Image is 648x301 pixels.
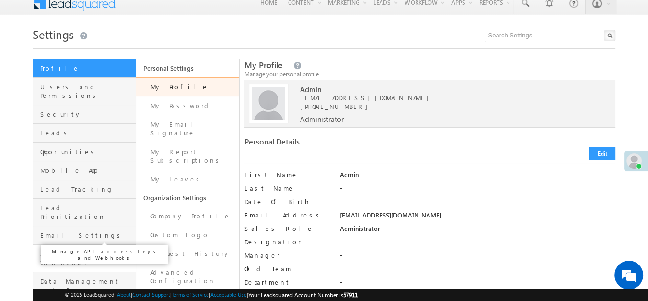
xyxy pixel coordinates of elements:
[33,124,136,143] a: Leads
[339,238,615,251] div: -
[244,265,330,273] label: Old Team
[33,180,136,199] a: Lead Tracking
[65,290,358,300] span: © 2025 LeadSquared | | | | |
[33,199,136,226] a: Lead Prioritization
[33,272,136,300] a: Data Management and Privacy
[244,170,330,179] label: First Name
[33,161,136,180] a: Mobile App
[172,291,209,298] a: Terms of Service
[136,226,239,244] a: Custom Logo
[244,70,616,79] div: Manage your personal profile
[339,224,615,238] div: Administrator
[136,143,239,170] a: My Report Subscriptions
[40,185,133,193] span: Lead Tracking
[33,59,136,78] a: Profile
[339,170,615,184] div: Admin
[132,291,170,298] a: Contact Support
[117,291,131,298] a: About
[40,277,133,294] span: Data Management and Privacy
[339,211,615,224] div: [EMAIL_ADDRESS][DOMAIN_NAME]
[40,204,133,221] span: Lead Prioritization
[136,96,239,115] a: My Password
[210,291,247,298] a: Acceptable Use
[339,251,615,265] div: -
[136,115,239,143] a: My Email Signature
[244,238,330,246] label: Designation
[244,278,330,287] label: Department
[136,59,239,77] a: Personal Settings
[589,147,615,160] button: Edit
[136,207,239,226] a: Company Profile
[244,197,330,206] label: Date Of Birth
[300,94,597,102] span: [EMAIL_ADDRESS][DOMAIN_NAME]
[244,251,330,260] label: Manager
[40,166,133,175] span: Mobile App
[45,248,164,261] p: Manage API access keys and Webhooks
[33,26,74,42] span: Settings
[40,147,133,156] span: Opportunities
[339,184,615,197] div: -
[300,102,372,110] span: [PHONE_NUMBER]
[244,137,425,151] div: Personal Details
[40,64,133,72] span: Profile
[33,226,136,245] a: Email Settings
[300,115,344,123] span: Administrator
[244,60,282,71] span: My Profile
[40,231,133,240] span: Email Settings
[40,83,133,100] span: Users and Permissions
[136,77,239,96] a: My Profile
[136,263,239,290] a: Advanced Configuration
[486,30,615,41] input: Search Settings
[136,244,239,263] a: Request History
[136,170,239,189] a: My Leaves
[33,143,136,161] a: Opportunities
[40,110,133,119] span: Security
[244,211,330,219] label: Email Address
[33,78,136,105] a: Users and Permissions
[248,291,358,299] span: Your Leadsquared Account Number is
[343,291,358,299] span: 57911
[339,265,615,278] div: -
[244,224,330,233] label: Sales Role
[33,245,136,272] a: API and Webhooks
[300,85,597,94] span: Admin
[136,189,239,207] a: Organization Settings
[339,278,615,291] div: -
[244,184,330,193] label: Last Name
[33,105,136,124] a: Security
[40,129,133,137] span: Leads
